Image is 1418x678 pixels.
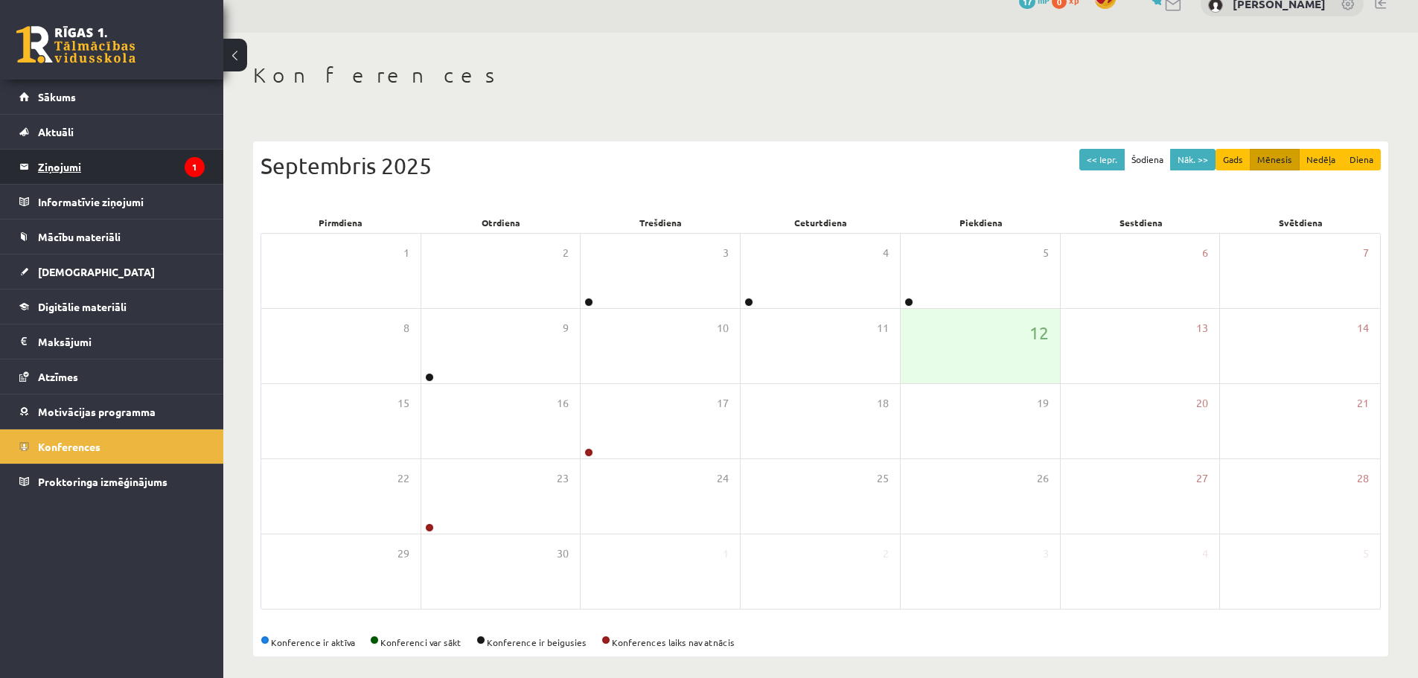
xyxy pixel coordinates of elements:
[1196,395,1208,412] span: 20
[38,405,156,418] span: Motivācijas programma
[1342,149,1381,170] button: Diena
[717,470,729,487] span: 24
[421,212,581,233] div: Otrdiena
[19,394,205,429] a: Motivācijas programma
[557,470,569,487] span: 23
[1029,320,1049,345] span: 12
[19,150,205,184] a: Ziņojumi1
[19,255,205,289] a: [DEMOGRAPHIC_DATA]
[185,157,205,177] i: 1
[1357,470,1369,487] span: 28
[38,440,100,453] span: Konferences
[717,320,729,336] span: 10
[16,26,135,63] a: Rīgas 1. Tālmācības vidusskola
[19,80,205,114] a: Sākums
[883,245,889,261] span: 4
[38,324,205,359] legend: Maksājumi
[38,265,155,278] span: [DEMOGRAPHIC_DATA]
[1124,149,1171,170] button: Šodiena
[19,324,205,359] a: Maksājumi
[877,395,889,412] span: 18
[397,395,409,412] span: 15
[38,475,167,488] span: Proktoringa izmēģinājums
[1216,149,1251,170] button: Gads
[1363,245,1369,261] span: 7
[1170,149,1216,170] button: Nāk. >>
[741,212,901,233] div: Ceturtdiena
[1037,470,1049,487] span: 26
[1250,149,1300,170] button: Mēnesis
[1202,245,1208,261] span: 6
[1299,149,1343,170] button: Nedēļa
[397,470,409,487] span: 22
[1357,320,1369,336] span: 14
[403,245,409,261] span: 1
[877,320,889,336] span: 11
[38,230,121,243] span: Mācību materiāli
[723,245,729,261] span: 3
[19,185,205,219] a: Informatīvie ziņojumi
[883,546,889,562] span: 2
[19,220,205,254] a: Mācību materiāli
[1196,320,1208,336] span: 13
[557,395,569,412] span: 16
[19,359,205,394] a: Atzīmes
[38,125,74,138] span: Aktuāli
[1357,395,1369,412] span: 21
[1079,149,1125,170] button: << Iepr.
[261,636,1381,649] div: Konference ir aktīva Konferenci var sākt Konference ir beigusies Konferences laiks nav atnācis
[38,185,205,219] legend: Informatīvie ziņojumi
[261,149,1381,182] div: Septembris 2025
[38,300,127,313] span: Digitālie materiāli
[19,115,205,149] a: Aktuāli
[1202,546,1208,562] span: 4
[877,470,889,487] span: 25
[261,212,421,233] div: Pirmdiena
[19,464,205,499] a: Proktoringa izmēģinājums
[901,212,1061,233] div: Piekdiena
[1221,212,1381,233] div: Svētdiena
[397,546,409,562] span: 29
[1043,245,1049,261] span: 5
[38,150,205,184] legend: Ziņojumi
[1037,395,1049,412] span: 19
[723,546,729,562] span: 1
[563,320,569,336] span: 9
[38,90,76,103] span: Sākums
[19,429,205,464] a: Konferences
[19,290,205,324] a: Digitālie materiāli
[38,370,78,383] span: Atzīmes
[717,395,729,412] span: 17
[557,546,569,562] span: 30
[581,212,741,233] div: Trešdiena
[1043,546,1049,562] span: 3
[1061,212,1221,233] div: Sestdiena
[403,320,409,336] span: 8
[1196,470,1208,487] span: 27
[563,245,569,261] span: 2
[253,63,1388,88] h1: Konferences
[1363,546,1369,562] span: 5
